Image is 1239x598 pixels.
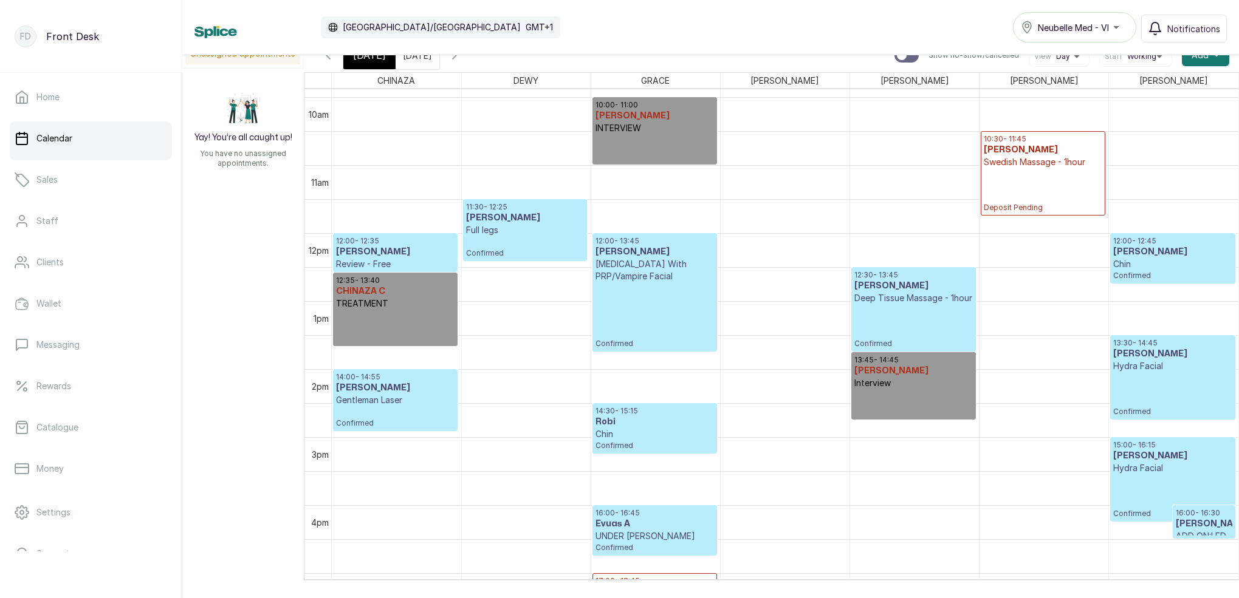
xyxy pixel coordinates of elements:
[854,270,973,280] p: 12:30 - 13:45
[1113,450,1232,462] h3: [PERSON_NAME]
[309,380,331,393] div: 2pm
[854,377,973,389] p: Interview
[1113,258,1232,270] p: Chin
[466,212,585,224] h3: [PERSON_NAME]
[1113,474,1232,518] p: Confirmed
[10,163,172,197] a: Sales
[595,542,714,552] p: Confirmed
[343,21,521,33] p: [GEOGRAPHIC_DATA]/[GEOGRAPHIC_DATA]
[1192,49,1209,61] span: Add
[10,410,172,444] a: Catalogue
[1113,246,1232,258] h3: [PERSON_NAME]
[984,144,1102,156] h3: [PERSON_NAME]
[10,204,172,238] a: Staff
[595,440,714,450] p: Confirmed
[854,355,973,365] p: 13:45 - 14:45
[36,91,60,103] p: Home
[306,108,331,121] div: 10am
[36,380,71,392] p: Rewards
[595,100,714,110] p: 10:00 - 11:00
[36,132,72,144] p: Calendar
[595,246,714,258] h3: [PERSON_NAME]
[1167,22,1220,35] span: Notifications
[336,394,455,406] p: Gentleman Laser
[36,297,61,310] p: Wallet
[595,110,714,122] h3: [PERSON_NAME]
[10,495,172,529] a: Settings
[595,508,714,518] p: 16:00 - 16:45
[748,73,822,88] span: [PERSON_NAME]
[1182,44,1229,66] button: Add
[854,304,973,348] p: Confirmed
[595,576,714,586] p: 17:00 - 18:45
[984,168,1102,212] p: Deposit Pending
[10,80,172,114] a: Home
[336,406,455,428] p: Confirmed
[353,48,386,63] span: [DATE]
[595,236,714,246] p: 12:00 - 13:45
[336,382,455,394] h3: [PERSON_NAME]
[10,452,172,486] a: Money
[854,280,973,292] h3: [PERSON_NAME]
[20,30,31,42] p: FD
[1034,52,1084,61] button: ViewDay
[306,244,331,257] div: 12pm
[639,73,672,88] span: GRACE
[336,276,455,285] p: 12:35 - 13:40
[336,285,455,297] h3: CHINAZA C
[309,448,331,461] div: 3pm
[595,428,714,440] p: Chin
[1113,270,1232,280] p: Confirmed
[1141,15,1227,42] button: Notifications
[1113,338,1232,348] p: 13:30 - 14:45
[36,339,80,351] p: Messaging
[511,73,541,88] span: DEWY
[878,73,952,88] span: [PERSON_NAME]
[10,121,172,155] a: Calendar
[1056,52,1070,61] span: Day
[311,312,331,325] div: 1pm
[10,245,172,279] a: Clients
[1176,530,1232,554] p: ADD ON:LED TREATMENT
[309,176,331,189] div: 11am
[36,548,70,560] p: Support
[36,506,70,518] p: Settings
[336,236,455,246] p: 12:00 - 12:35
[1105,52,1167,61] button: StaffWorking
[10,328,172,362] a: Messaging
[336,372,455,382] p: 14:00 - 14:55
[10,537,172,571] a: Support
[466,202,585,212] p: 11:30 - 12:25
[1137,73,1210,88] span: [PERSON_NAME]
[36,215,58,227] p: Staff
[1113,372,1232,416] p: Confirmed
[336,297,455,310] p: TREATMENT
[194,132,292,144] h2: Yay! You’re all caught up!
[1176,518,1232,530] h3: [PERSON_NAME]
[854,292,973,304] p: Deep Tissue Massage - 1hour
[36,256,64,268] p: Clients
[46,29,99,44] p: Front Desk
[466,236,585,258] p: Confirmed
[1113,236,1232,246] p: 12:00 - 12:45
[1113,440,1232,450] p: 15:00 - 16:15
[1113,360,1232,372] p: Hydra Facial
[1034,52,1051,61] span: View
[595,406,714,416] p: 14:30 - 15:15
[36,421,78,433] p: Catalogue
[595,258,714,282] p: [MEDICAL_DATA] With PRP/Vampire Facial
[595,122,714,134] p: INTERVIEW
[928,50,1019,60] p: Show no-show/cancelled
[595,530,714,542] p: UNDER [PERSON_NAME]
[36,174,58,186] p: Sales
[1113,462,1232,474] p: Hydra Facial
[10,287,172,321] a: Wallet
[375,73,417,88] span: CHINAZA
[1113,348,1232,360] h3: [PERSON_NAME]
[1176,508,1232,518] p: 16:00 - 16:30
[336,258,455,270] p: Review - Free
[984,156,1102,168] p: Swedish Massage - 1hour
[336,246,455,258] h3: [PERSON_NAME]
[595,282,714,348] p: Confirmed
[595,518,714,530] h3: Evuas A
